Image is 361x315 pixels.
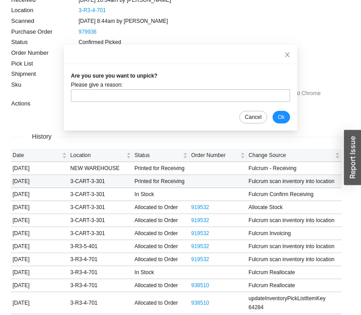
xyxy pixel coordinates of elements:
[69,253,133,266] td: 3-R3-4-701
[133,266,189,279] td: In Stock
[191,243,209,249] a: 919532
[11,79,78,98] td: Sku
[13,151,60,160] span: Date
[11,214,69,227] td: [DATE]
[191,151,238,160] span: Order Number
[69,201,133,214] td: 3-CART-3-301
[284,52,291,58] span: close
[247,162,342,175] td: Fulcrum - Receiving
[11,175,69,188] td: [DATE]
[247,240,342,253] td: Fulcrum scan inventory into location
[69,214,133,227] td: 3-CART-3-301
[11,16,78,26] td: Scanned
[247,149,342,162] th: Change Source sortable
[133,188,189,201] td: In Stock
[11,37,78,48] td: Status
[133,292,189,314] td: Allocated to Order
[239,111,267,123] button: Cancel
[69,266,133,279] td: 3-R3-4-701
[133,162,189,175] td: Printed for Receiving
[69,279,133,292] td: 3-R3-4-701
[11,48,78,58] td: Order Number
[70,151,124,160] span: Location
[247,201,342,214] td: Allocate Stock
[71,73,158,79] strong: Are you sure you want to unpick?
[78,37,342,48] td: Confirmed Picked
[11,227,69,240] td: [DATE]
[247,214,342,227] td: Fulcrum scan inventory into location
[189,149,247,162] th: Order Number sortable
[191,230,209,236] a: 919532
[249,151,333,160] span: Change Source
[69,292,133,314] td: 3-R3-4-701
[11,58,78,69] td: Pick List
[133,227,189,240] td: Allocated to Order
[11,162,69,175] td: [DATE]
[135,151,181,160] span: Status
[11,98,78,124] td: Actions
[245,113,261,122] span: Cancel
[133,279,189,292] td: Allocated to Order
[69,175,133,188] td: 3-CART-3-301
[133,175,189,188] td: Printed for Receiving
[11,240,69,253] td: [DATE]
[69,188,133,201] td: 3-CART-3-301
[11,279,69,292] td: [DATE]
[71,80,290,89] div: Please give a reason:
[191,204,209,210] a: 919532
[11,201,69,214] td: [DATE]
[26,131,58,142] span: History
[247,188,342,201] td: Fulcrum Confirm Receiving
[247,253,342,266] td: Fulcrum scan inventory into location
[133,201,189,214] td: Allocated to Order
[191,217,209,223] a: 919532
[247,266,342,279] td: Fulcrum Reallocate
[273,111,290,123] button: Ok
[191,300,209,306] a: 938510
[69,227,133,240] td: 3-CART-3-301
[247,279,342,292] td: Fulcrum Reallocate
[247,227,342,240] td: Fulcrum Invoicing
[69,240,133,253] td: 3-R3-5-401
[277,45,297,65] button: Close
[11,253,69,266] td: [DATE]
[69,162,133,175] td: NEW WAREHOUSE
[133,253,189,266] td: Allocated to Order
[191,282,209,289] a: 938510
[133,149,189,162] th: Status sortable
[78,16,342,26] td: [DATE] 8:44am by [PERSON_NAME]
[247,175,342,188] td: Fulcrum scan inventory into location
[11,266,69,279] td: [DATE]
[133,214,189,227] td: Allocated to Order
[69,149,133,162] th: Location sortable
[79,29,97,35] a: 979936
[79,7,106,13] a: 3-R3-4-701
[278,113,285,122] span: Ok
[11,26,78,37] td: Purchase Order
[247,292,342,314] td: updateInventoryPickListItemKey 64284
[11,292,69,314] td: [DATE]
[191,256,209,262] a: 919532
[11,188,69,201] td: [DATE]
[11,149,69,162] th: Date sortable
[133,240,189,253] td: Allocated to Order
[11,69,78,79] td: Shipment
[11,5,78,16] td: Location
